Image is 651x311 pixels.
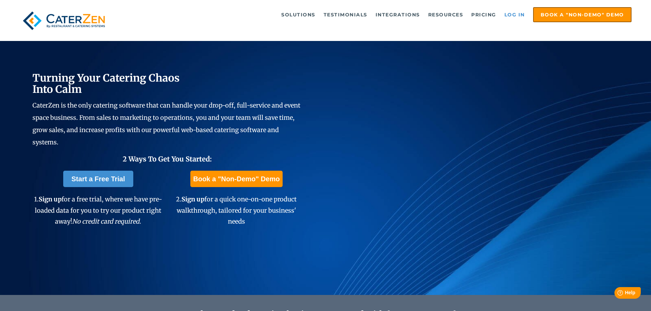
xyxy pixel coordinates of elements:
[533,7,632,22] a: Book a "Non-Demo" Demo
[590,284,643,303] iframe: Help widget launcher
[278,8,319,22] a: Solutions
[501,8,528,22] a: Log in
[425,8,467,22] a: Resources
[123,155,212,163] span: 2 Ways To Get You Started:
[72,217,141,225] em: No credit card required.
[320,8,371,22] a: Testimonials
[19,7,108,34] img: caterzen
[181,195,204,203] span: Sign up
[124,7,632,22] div: Navigation Menu
[32,71,180,96] span: Turning Your Catering Chaos Into Calm
[176,195,297,225] span: 2. for a quick one-on-one product walkthrough, tailored for your business' needs
[190,171,282,187] a: Book a "Non-Demo" Demo
[372,8,423,22] a: Integrations
[39,195,62,203] span: Sign up
[63,171,133,187] a: Start a Free Trial
[34,195,162,225] span: 1. for a free trial, where we have pre-loaded data for you to try our product right away!
[468,8,500,22] a: Pricing
[32,101,300,146] span: CaterZen is the only catering software that can handle your drop-off, full-service and event spac...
